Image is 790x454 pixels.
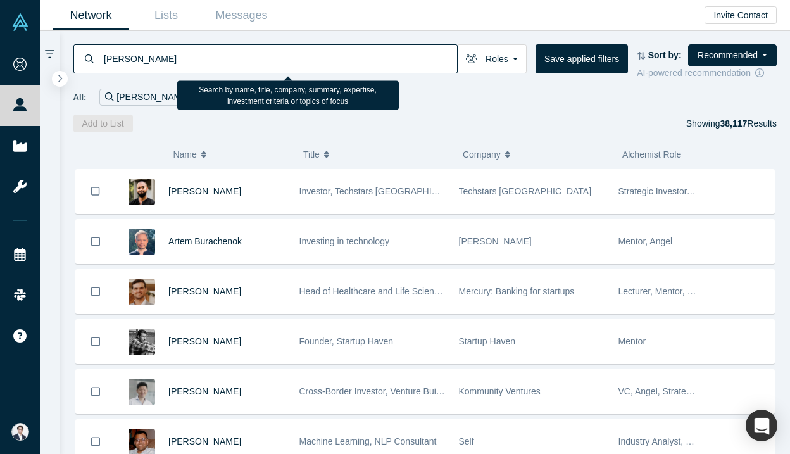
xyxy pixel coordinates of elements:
[299,386,451,396] span: Cross-Border Investor, Venture Builder
[618,336,646,346] span: Mentor
[76,370,115,413] button: Bookmark
[53,1,129,30] a: Network
[720,118,777,129] span: Results
[648,50,682,60] strong: Sort by:
[299,186,468,196] span: Investor, Techstars [GEOGRAPHIC_DATA]
[129,1,204,30] a: Lists
[618,236,673,246] span: Mentor, Angel
[688,44,777,66] button: Recommended
[11,13,29,31] img: Alchemist Vault Logo
[303,141,449,168] button: Title
[463,141,501,168] span: Company
[459,336,516,346] span: Startup Haven
[76,220,115,263] button: Bookmark
[536,44,628,73] button: Save applied filters
[73,91,87,104] span: All:
[129,229,155,255] img: Artem Burachenok's Profile Image
[459,436,474,446] span: Self
[168,336,241,346] a: [PERSON_NAME]
[129,279,155,305] img: Ben Kromnick's Profile Image
[173,141,290,168] button: Name
[168,286,241,296] a: [PERSON_NAME]
[11,423,29,441] img: Eisuke Shimizu's Account
[73,115,133,132] button: Add to List
[459,286,575,296] span: Mercury: Banking for startups
[686,115,777,132] div: Showing
[168,236,242,246] a: Artem Burachenok
[705,6,777,24] button: Invite Contact
[76,169,115,213] button: Bookmark
[463,141,609,168] button: Company
[459,186,592,196] span: Techstars [GEOGRAPHIC_DATA]
[720,118,747,129] strong: 38,117
[129,179,155,205] img: Naji Barnes-McFarlane's Profile Image
[622,149,681,160] span: Alchemist Role
[303,141,320,168] span: Title
[173,141,196,168] span: Name
[99,89,204,106] div: [PERSON_NAME]
[204,1,279,30] a: Messages
[459,386,541,396] span: Kommunity Ventures
[168,186,241,196] a: [PERSON_NAME]
[129,329,155,355] img: Bob Crimmins's Profile Image
[457,44,527,73] button: Roles
[459,236,532,246] span: [PERSON_NAME]
[618,386,732,396] span: VC, Angel, Strategic Investor
[299,236,389,246] span: Investing in technology
[618,186,720,196] span: Strategic Investor, Mentor
[168,436,241,446] a: [PERSON_NAME]
[299,436,437,446] span: Machine Learning, NLP Consultant
[299,286,448,296] span: Head of Healthcare and Life Sciences
[189,90,199,104] button: Remove Filter
[299,336,394,346] span: Founder, Startup Haven
[637,66,777,80] div: AI-powered recommendation
[76,320,115,363] button: Bookmark
[103,44,457,73] input: Search by name, title, company, summary, expertise, investment criteria or topics of focus
[168,386,241,396] a: [PERSON_NAME]
[129,379,155,405] img: Gerald Tock's Profile Image
[76,270,115,313] button: Bookmark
